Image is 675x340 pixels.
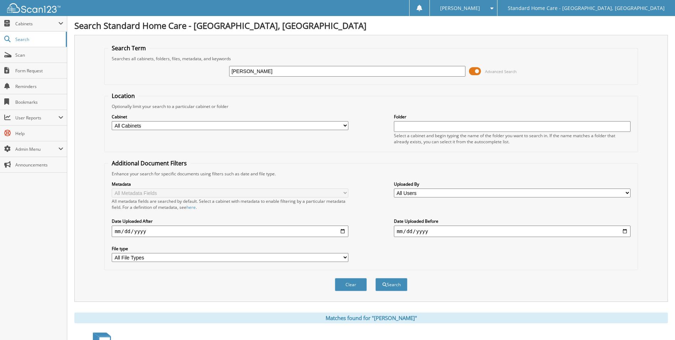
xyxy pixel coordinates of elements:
[108,44,149,52] legend: Search Term
[375,278,407,291] button: Search
[335,278,367,291] button: Clear
[15,162,63,168] span: Announcements
[112,181,348,187] label: Metadata
[15,146,58,152] span: Admin Menu
[15,99,63,105] span: Bookmarks
[394,133,631,145] div: Select a cabinet and begin typing the name of the folder you want to search in. If the name match...
[7,3,60,13] img: scan123-logo-white.svg
[15,83,63,89] span: Reminders
[74,20,668,31] h1: Search Standard Home Care - [GEOGRAPHIC_DATA], [GEOGRAPHIC_DATA]
[15,36,62,42] span: Search
[394,181,631,187] label: Uploaded By
[112,198,348,210] div: All metadata fields are searched by default. Select a cabinet with metadata to enable filtering b...
[108,92,138,100] legend: Location
[508,6,665,10] span: Standard Home Care - [GEOGRAPHIC_DATA], [GEOGRAPHIC_DATA]
[15,115,58,121] span: User Reports
[15,21,58,27] span: Cabinets
[108,103,634,109] div: Optionally limit your search to a particular cabinet or folder
[440,6,480,10] span: [PERSON_NAME]
[112,218,348,224] label: Date Uploaded After
[186,204,196,210] a: here
[485,69,517,74] span: Advanced Search
[108,56,634,62] div: Searches all cabinets, folders, files, metadata, and keywords
[108,159,190,167] legend: Additional Document Filters
[394,114,631,120] label: Folder
[394,218,631,224] label: Date Uploaded Before
[74,313,668,323] div: Matches found for "[PERSON_NAME]"
[15,68,63,74] span: Form Request
[112,246,348,252] label: File type
[108,171,634,177] div: Enhance your search for specific documents using filters such as date and file type.
[15,52,63,58] span: Scan
[112,114,348,120] label: Cabinet
[112,226,348,237] input: start
[394,226,631,237] input: end
[15,130,63,136] span: Help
